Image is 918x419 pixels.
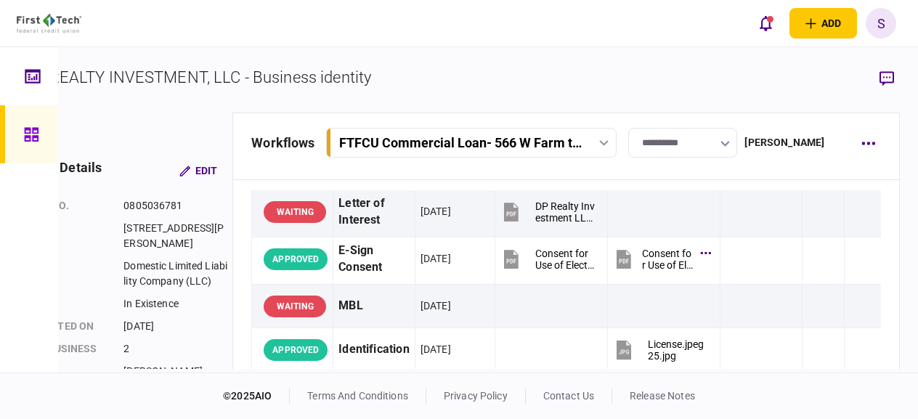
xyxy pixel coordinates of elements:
button: Consent for Use of Electronic Signature and Electronic Disclosures Agreement Editable.pdf [500,243,595,275]
div: APPROVED [264,248,328,270]
button: DP Realty Investment LLC - LOI.pdf [500,195,595,228]
div: [STREET_ADDRESS][PERSON_NAME] [123,221,229,251]
div: workflows [251,133,314,152]
button: Consent for Use of Electronic Signature and Electronic Disclosures Agreement Editable.pdf [613,243,707,275]
div: MBL [338,290,409,322]
div: [DATE] [421,204,451,219]
div: [DATE] [123,319,229,334]
div: WAITING [264,296,326,317]
div: Consent for Use of Electronic Signature and Electronic Disclosures Agreement Editable.pdf [642,248,693,271]
div: FTFCU Commercial Loan - 566 W Farm to Market 1960 [339,135,587,150]
img: client company logo [17,14,81,33]
button: open adding identity options [789,8,857,38]
div: In Existence [123,296,229,312]
div: [PERSON_NAME] [744,135,824,150]
button: Edit [168,158,229,184]
div: E-Sign Consent [338,243,409,276]
div: Letter of Interest [338,195,409,229]
div: [DATE] [421,342,451,357]
div: APPROVED [264,339,328,361]
button: open notifications list [750,8,781,38]
a: release notes [630,390,695,402]
a: contact us [543,390,594,402]
div: Consent for Use of Electronic Signature and Electronic Disclosures Agreement Editable.pdf [535,248,595,271]
div: DP Realty Investment LLC - LOI.pdf [535,200,595,224]
div: DP REALTY INVESTMENT, LLC - Business identity [25,65,371,89]
div: [DATE] [421,251,451,266]
div: 0805036781 [123,198,229,213]
a: terms and conditions [307,390,408,402]
button: S [866,8,896,38]
div: [PERSON_NAME] [123,364,229,379]
a: privacy policy [444,390,508,402]
div: 2 [123,341,229,357]
div: WAITING [264,201,326,223]
div: © 2025 AIO [223,389,290,404]
div: [DATE] [421,298,451,313]
button: License.jpeg 25.jpg [613,333,707,366]
div: Identification [338,333,409,366]
div: Domestic Limited Liability Company (LLC) [123,259,229,289]
button: FTFCU Commercial Loan- 566 W Farm to Market 1960 [326,128,617,158]
div: License.jpeg 25.jpg [648,338,707,362]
